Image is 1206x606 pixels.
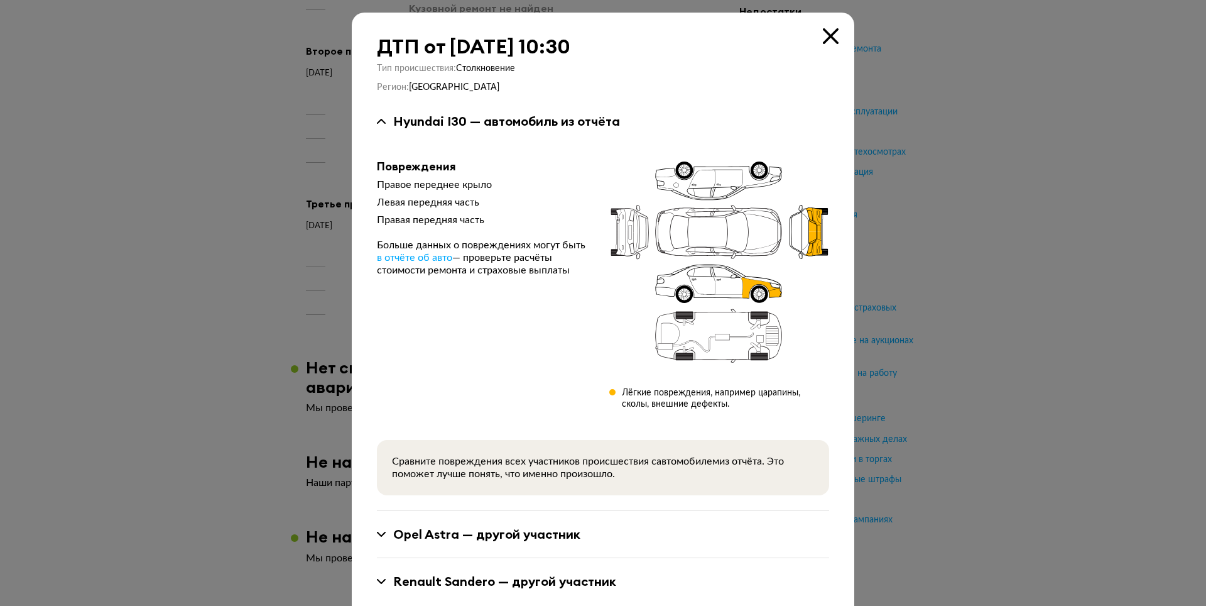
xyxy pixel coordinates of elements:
div: Регион : [377,82,829,93]
div: Лёгкие повреждения, например царапины, сколы, внешние дефекты. [622,387,829,410]
a: в отчёте об авто [377,251,452,264]
div: Renault Sandero — другой участник [393,573,616,590]
div: Повреждения [377,160,589,174]
span: в отчёте об авто [377,253,452,263]
div: Больше данных о повреждениях могут быть — проверьте расчёты стоимости ремонта и страховые выплаты [377,239,589,277]
div: Правая передняя часть [377,214,589,226]
div: Правое переднее крыло [377,179,589,191]
span: [GEOGRAPHIC_DATA] [409,83,499,92]
div: ДТП от [DATE] 10:30 [377,35,829,58]
div: Тип происшествия : [377,63,829,74]
div: Opel Astra — другой участник [393,526,580,543]
span: Столкновение [456,64,515,73]
div: Левая передняя часть [377,196,589,209]
div: Сравните повреждения всех участников происшествия с автомобилем из отчёта. Это поможет лучше поня... [392,455,814,480]
div: Hyundai I30 — автомобиль из отчёта [393,113,620,129]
